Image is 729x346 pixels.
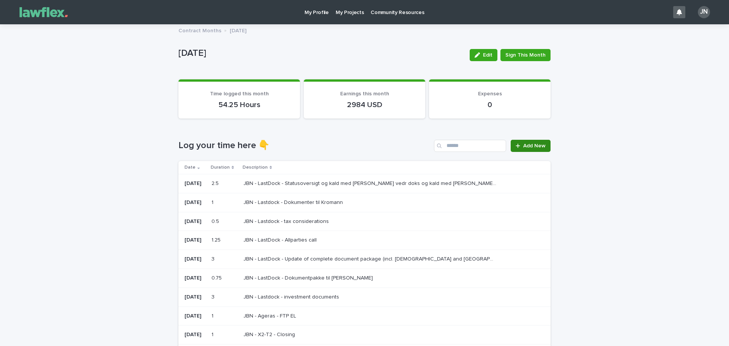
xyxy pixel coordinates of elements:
p: 1.25 [211,235,222,243]
p: JBN - LastDock - Allparties call [243,235,318,243]
p: [DATE] [185,237,205,243]
span: Expenses [478,91,502,96]
p: [DATE] [185,256,205,262]
p: [DATE] [185,332,205,338]
span: Add New [523,143,546,149]
p: JBN - Ageras - FTP EL [243,311,298,319]
tr: [DATE]11 JBN - Ageras - FTP ELJBN - Ageras - FTP EL [178,307,551,325]
p: 0.75 [211,273,223,281]
p: [DATE] [185,199,205,206]
p: 1 [211,311,215,319]
span: Edit [483,52,492,58]
p: Date [185,163,196,172]
h1: Log your time here 👇 [178,140,431,151]
p: Description [243,163,268,172]
p: JBN - Lastdock - investment documents [243,292,341,300]
p: [DATE] [185,275,205,281]
p: 2984 USD [313,100,416,109]
a: Add New [511,140,551,152]
p: JBN - LastDock - Update of complete document package (incl. [DEMOGRAPHIC_DATA] and [GEOGRAPHIC_DA... [243,254,498,262]
p: 2.5 [211,179,220,187]
p: [DATE] [185,218,205,225]
span: Earnings this month [340,91,389,96]
p: 1 [211,330,215,338]
p: JBN - Lastdock - Dokumenter til Kromann [243,198,344,206]
tr: [DATE]11 JBN - X2-T2 - ClosingJBN - X2-T2 - Closing [178,325,551,344]
tr: [DATE]33 JBN - LastDock - Update of complete document package (incl. [DEMOGRAPHIC_DATA] and [GEOG... [178,250,551,269]
p: JBN - LastDock - Statusoversigt og kald med [PERSON_NAME] vedr doks og kald med [PERSON_NAME] sen... [243,179,498,187]
p: 3 [211,292,216,300]
button: Sign This Month [500,49,551,61]
p: 54.25 Hours [188,100,291,109]
p: [DATE] [178,48,464,59]
p: [DATE] [185,180,205,187]
p: [DATE] [185,313,205,319]
tr: [DATE]2.52.5 JBN - LastDock - Statusoversigt og kald med [PERSON_NAME] vedr doks og kald med [PER... [178,174,551,193]
tr: [DATE]11 JBN - Lastdock - Dokumenter til KromannJBN - Lastdock - Dokumenter til Kromann [178,193,551,212]
img: Gnvw4qrBSHOAfo8VMhG6 [15,5,72,20]
tr: [DATE]0.750.75 JBN - LastDock - Dokumentpakke til [PERSON_NAME]JBN - LastDock - Dokumentpakke til... [178,269,551,288]
p: Contract Months [178,26,221,34]
span: Time logged this month [210,91,269,96]
p: 0 [438,100,541,109]
span: Sign This Month [505,51,546,59]
p: [DATE] [185,294,205,300]
p: 0.5 [211,217,221,225]
p: JBN - Lastdock - tax considerations [243,217,330,225]
p: 3 [211,254,216,262]
tr: [DATE]33 JBN - Lastdock - investment documentsJBN - Lastdock - investment documents [178,288,551,307]
p: 1 [211,198,215,206]
p: [DATE] [230,26,246,34]
tr: [DATE]0.50.5 JBN - Lastdock - tax considerationsJBN - Lastdock - tax considerations [178,212,551,231]
p: JBN - LastDock - Dokumentpakke til [PERSON_NAME] [243,273,374,281]
tr: [DATE]1.251.25 JBN - LastDock - Allparties callJBN - LastDock - Allparties call [178,231,551,250]
p: JBN - X2-T2 - Closing [243,330,297,338]
div: JN [698,6,710,18]
button: Edit [470,49,497,61]
p: Duration [211,163,230,172]
input: Search [434,140,506,152]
